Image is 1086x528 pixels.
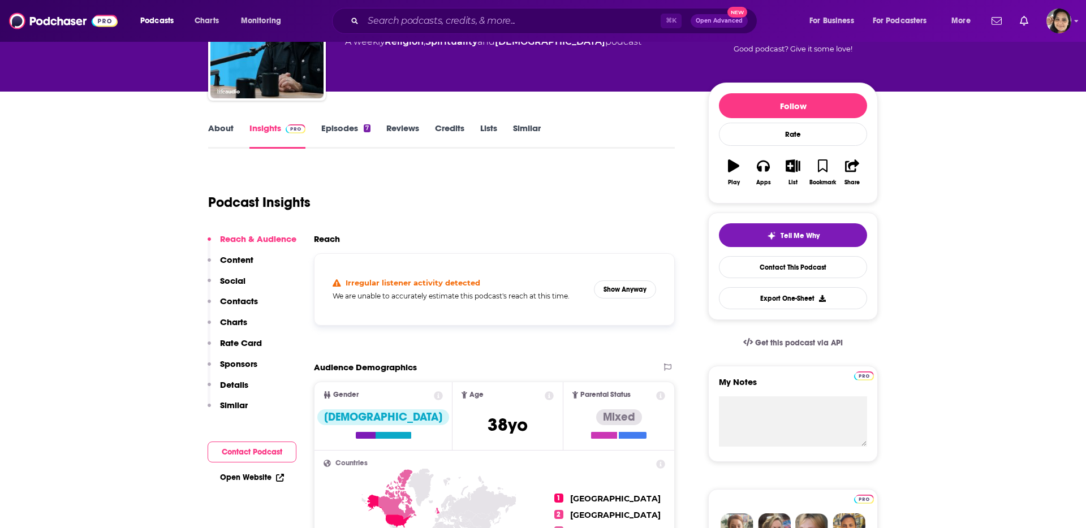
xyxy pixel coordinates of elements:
[943,12,985,30] button: open menu
[854,371,874,380] img: Podchaser Pro
[554,510,563,519] span: 2
[719,152,748,193] button: Play
[767,231,776,240] img: tell me why sparkle
[208,442,296,462] button: Contact Podcast
[132,12,188,30] button: open menu
[1046,8,1071,33] span: Logged in as shelbyjanner
[208,317,247,337] button: Charts
[314,362,417,373] h2: Audience Demographics
[208,358,257,379] button: Sponsors
[469,391,484,399] span: Age
[195,13,219,29] span: Charts
[187,12,226,30] a: Charts
[554,494,563,503] span: 1
[696,18,743,24] span: Open Advanced
[220,473,284,482] a: Open Website
[345,35,641,49] div: A weekly podcast
[844,179,860,186] div: Share
[346,278,480,287] h4: Irregular listener activity detected
[233,12,296,30] button: open menu
[734,45,852,53] span: Good podcast? Give it some love!
[9,10,118,32] img: Podchaser - Follow, Share and Rate Podcasts
[317,409,449,425] div: [DEMOGRAPHIC_DATA]
[809,13,854,29] span: For Business
[220,296,258,306] p: Contacts
[808,152,837,193] button: Bookmark
[208,254,253,275] button: Content
[1046,8,1071,33] img: User Profile
[208,275,245,296] button: Social
[435,123,464,149] a: Credits
[865,12,943,30] button: open menu
[854,493,874,504] a: Pro website
[951,13,971,29] span: More
[838,152,867,193] button: Share
[854,370,874,380] a: Pro website
[220,337,262,348] p: Rate Card
[748,152,778,193] button: Apps
[241,13,281,29] span: Monitoring
[208,337,262,358] button: Rate Card
[333,391,359,399] span: Gender
[661,14,682,28] span: ⌘ K
[719,93,867,118] button: Follow
[140,13,174,29] span: Podcasts
[734,329,852,357] a: Get this podcast via API
[570,494,661,504] span: [GEOGRAPHIC_DATA]
[220,317,247,327] p: Charts
[220,379,248,390] p: Details
[570,510,661,520] span: [GEOGRAPHIC_DATA]
[220,400,248,410] p: Similar
[321,123,370,149] a: Episodes7
[719,123,867,146] div: Rate
[343,8,768,34] div: Search podcasts, credits, & more...
[488,414,528,436] span: 38 yo
[208,400,248,421] button: Similar
[719,376,867,396] label: My Notes
[386,123,419,149] a: Reviews
[778,152,808,193] button: List
[286,124,305,133] img: Podchaser Pro
[873,13,927,29] span: For Podcasters
[788,179,798,186] div: List
[208,233,296,254] button: Reach & Audience
[781,231,820,240] span: Tell Me Why
[249,123,305,149] a: InsightsPodchaser Pro
[728,179,740,186] div: Play
[480,123,497,149] a: Lists
[208,296,258,317] button: Contacts
[220,233,296,244] p: Reach & Audience
[364,124,370,132] div: 7
[809,179,836,186] div: Bookmark
[756,179,771,186] div: Apps
[208,123,234,149] a: About
[513,123,541,149] a: Similar
[719,223,867,247] button: tell me why sparkleTell Me Why
[580,391,631,399] span: Parental Status
[854,495,874,504] img: Podchaser Pro
[755,338,843,348] span: Get this podcast via API
[596,409,642,425] div: Mixed
[220,275,245,286] p: Social
[719,287,867,309] button: Export One-Sheet
[1015,11,1033,31] a: Show notifications dropdown
[1046,8,1071,33] button: Show profile menu
[719,256,867,278] a: Contact This Podcast
[220,254,253,265] p: Content
[208,194,311,211] h1: Podcast Insights
[363,12,661,30] input: Search podcasts, credits, & more...
[208,379,248,400] button: Details
[594,280,656,298] button: Show Anyway
[691,14,748,28] button: Open AdvancedNew
[314,233,340,244] h2: Reach
[727,7,748,18] span: New
[335,460,368,467] span: Countries
[987,11,1006,31] a: Show notifications dropdown
[333,292,585,300] h5: We are unable to accurately estimate this podcast's reach at this time.
[220,358,257,369] p: Sponsors
[801,12,868,30] button: open menu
